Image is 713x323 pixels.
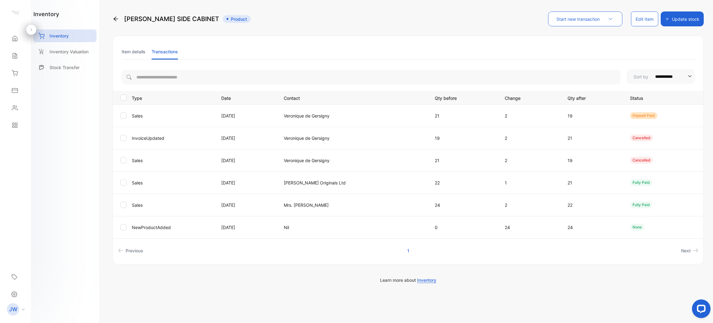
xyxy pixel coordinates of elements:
[221,157,271,164] p: [DATE]
[33,45,97,58] a: Inventory Valuation
[129,216,214,238] td: NewProductAdded
[129,104,214,127] td: Sales
[284,94,422,101] p: Contact
[630,179,652,186] div: fully paid
[221,224,271,231] p: [DATE]
[129,194,214,216] td: Sales
[568,157,617,164] p: 19
[568,94,617,101] p: Qty after
[33,10,59,18] h1: inventory
[284,224,422,231] p: Nil
[505,94,555,101] p: Change
[568,202,617,208] p: 22
[630,201,652,208] div: fully paid
[630,94,698,101] p: Status
[568,224,617,231] p: 24
[400,245,417,256] a: Page 1 is your current page
[113,277,704,283] p: Learn more about
[9,305,17,313] p: JW
[11,8,20,17] img: logo
[681,247,691,254] span: Next
[435,179,492,186] p: 22
[50,33,69,39] p: Inventory
[223,15,251,23] span: Product
[505,224,555,231] p: 24
[687,297,713,323] iframe: LiveChat chat widget
[129,149,214,171] td: Sales
[132,94,214,101] p: Type
[505,202,555,208] p: 2
[284,179,422,186] p: [PERSON_NAME] Originals Ltd
[548,11,622,26] button: Start new transaction
[435,94,492,101] p: Qty before
[417,277,436,283] span: Inventory
[113,11,251,26] div: [PERSON_NAME] SIDE CABINET
[627,69,695,84] button: Sort by
[630,224,644,231] div: None
[631,11,658,26] button: Edit Item
[284,157,422,164] p: Veronique de Gersigny
[221,179,271,186] p: [DATE]
[284,202,422,208] p: Mrs. [PERSON_NAME]
[33,61,97,74] a: Stock Transfer
[115,245,146,256] a: Previous page
[122,44,145,60] li: Item details
[113,245,703,256] ul: Pagination
[679,245,701,256] a: Next page
[630,112,657,119] div: deposit paid
[630,157,653,164] div: Cancelled
[221,94,271,101] p: Date
[129,127,214,149] td: InvoiceUpdated
[568,113,617,119] p: 19
[435,202,492,208] p: 24
[284,135,422,141] p: Veronique de Gersigny
[633,73,648,80] p: Sort by
[630,135,653,141] div: Cancelled
[435,113,492,119] p: 21
[435,224,492,231] p: 0
[435,157,492,164] p: 21
[221,113,271,119] p: [DATE]
[50,64,80,71] p: Stock Transfer
[505,157,555,164] p: 2
[505,135,555,141] p: 2
[505,113,555,119] p: 2
[50,48,89,55] p: Inventory Valuation
[221,135,271,141] p: [DATE]
[33,29,97,42] a: Inventory
[152,44,178,60] li: Transactions
[221,202,271,208] p: [DATE]
[284,113,422,119] p: Veronique de Gersigny
[505,179,555,186] p: 1
[661,11,704,26] button: Update stock
[129,171,214,194] td: Sales
[568,135,617,141] p: 21
[126,247,143,254] span: Previous
[568,179,617,186] p: 21
[435,135,492,141] p: 19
